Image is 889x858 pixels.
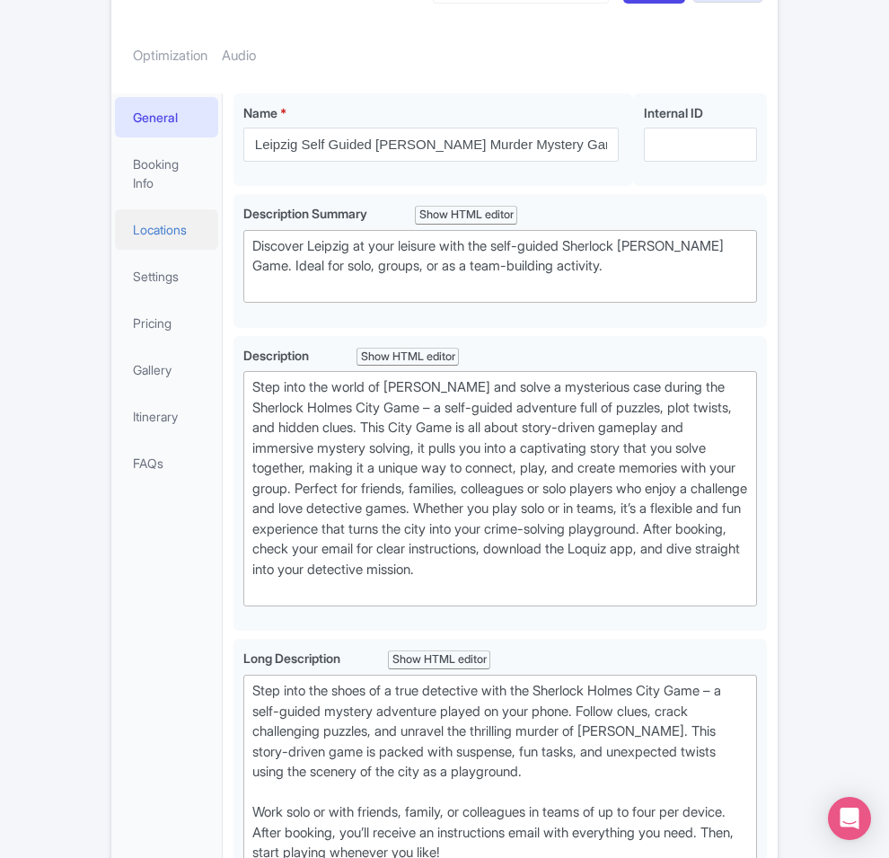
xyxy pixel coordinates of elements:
[252,377,748,600] div: Step into the world of [PERSON_NAME] and solve a mysterious case during the Sherlock Holmes City ...
[133,28,207,84] a: Optimization
[828,797,871,840] div: Open Intercom Messenger
[115,303,218,343] a: Pricing
[222,28,256,84] a: Audio
[115,396,218,437] a: Itinerary
[115,209,218,250] a: Locations
[252,236,748,297] div: Discover Leipzig at your leisure with the self-guided Sherlock [PERSON_NAME] Game. Ideal for solo...
[356,348,460,367] div: Show HTML editor
[388,650,491,669] div: Show HTML editor
[115,443,218,483] a: FAQs
[115,144,218,203] a: Booking Info
[243,348,312,363] span: Description
[243,206,370,221] span: Description Summary
[115,256,218,296] a: Settings
[415,206,518,225] div: Show HTML editor
[243,650,343,666] span: Long Description
[115,349,218,390] a: Gallery
[243,105,277,120] span: Name
[644,105,703,120] span: Internal ID
[115,97,218,137] a: General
